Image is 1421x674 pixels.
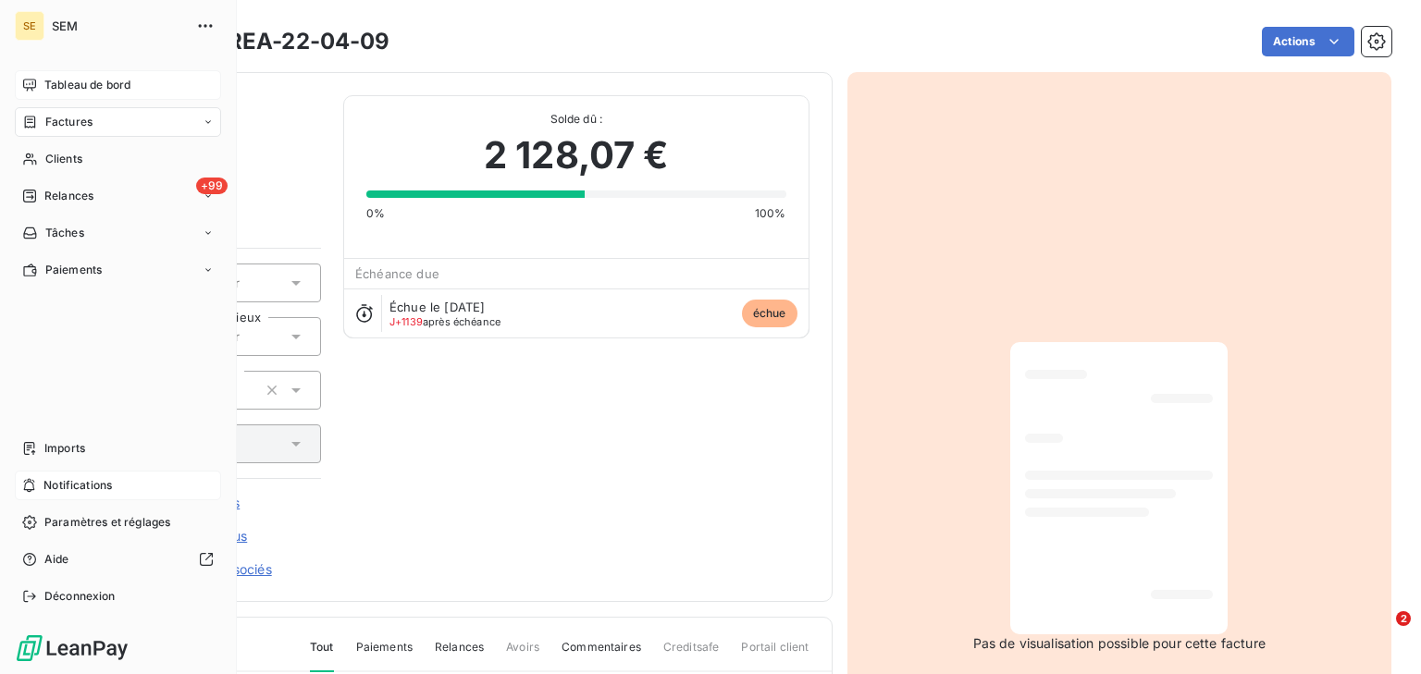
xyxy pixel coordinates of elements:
a: Factures [15,107,221,137]
span: Relances [435,639,484,670]
span: Tableau de bord [44,77,130,93]
a: Paiements [15,255,221,285]
span: Imports [44,440,85,457]
div: SE [15,11,44,41]
a: +99Relances [15,181,221,211]
span: Déconnexion [44,588,116,605]
span: Factures [45,114,93,130]
span: Notifications [43,477,112,494]
span: échue [742,300,797,327]
span: Solde dû : [366,111,785,128]
button: Actions [1262,27,1354,56]
span: Avoirs [506,639,539,670]
span: J+1139 [389,315,423,328]
span: +99 [196,178,228,194]
span: Pas de visualisation possible pour cette facture [973,634,1266,653]
span: Relances [44,188,93,204]
a: Tâches [15,218,221,248]
a: Paramètres et réglages [15,508,221,537]
h3: RG CREA-22-04-09 [173,25,389,58]
span: SEM [52,18,185,33]
span: Tout [310,639,334,672]
span: Portail client [741,639,809,670]
span: Aide [44,551,69,568]
a: Imports [15,434,221,463]
span: 100% [755,205,786,222]
span: Échue le [DATE] [389,300,485,314]
span: 2 [1396,611,1411,626]
a: Tableau de bord [15,70,221,100]
span: Échéance due [355,266,439,281]
iframe: Intercom live chat [1358,611,1402,656]
a: Clients [15,144,221,174]
span: 2 128,07 € [484,128,669,183]
span: Commentaires [562,639,641,670]
span: 0% [366,205,385,222]
span: Tâches [45,225,84,241]
a: Aide [15,545,221,574]
span: après échéance [389,316,500,327]
span: Creditsafe [663,639,720,670]
img: Logo LeanPay [15,633,130,663]
span: Paramètres et réglages [44,514,170,531]
span: Paiements [45,262,102,278]
span: Paiements [356,639,413,670]
span: Clients [45,151,82,167]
